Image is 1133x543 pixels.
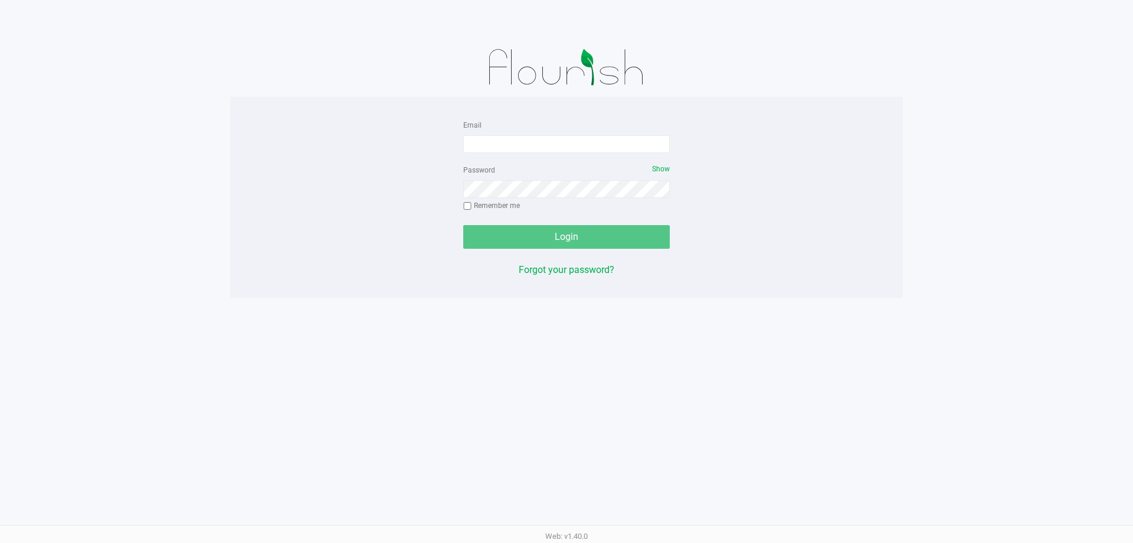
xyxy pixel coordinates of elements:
input: Remember me [463,202,471,210]
span: Web: v1.40.0 [545,532,588,541]
button: Forgot your password? [519,263,614,277]
label: Remember me [463,200,520,211]
label: Password [463,165,495,175]
label: Email [463,120,482,131]
span: Show [652,165,670,173]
